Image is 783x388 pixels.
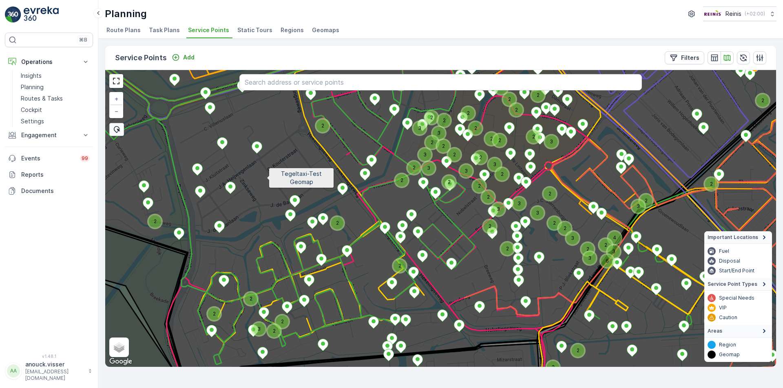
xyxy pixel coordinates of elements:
div: 2 [547,361,552,366]
p: Operations [21,58,77,66]
div: 2 [396,174,408,186]
a: Zoom In [110,93,122,105]
div: 2 [527,131,532,136]
div: 2 [462,107,474,119]
p: Caution [719,314,737,321]
div: 2 [599,239,604,244]
div: 2 [485,133,498,145]
div: 2 [482,191,487,196]
div: 2 [510,104,522,116]
div: 2 [149,215,161,228]
div: 2 [548,217,560,229]
div: 2 [532,89,537,94]
span: Service Points [188,26,229,34]
div: 3 [584,252,588,257]
p: Engagement [21,131,77,139]
div: 2 [510,104,515,109]
div: 2 [245,293,257,305]
div: Bulk Select [109,123,124,136]
img: Reinis-Logo-Vrijstaand_Tekengebied-1-copy2_aBO4n7j.png [703,9,722,18]
div: 2 [437,140,449,152]
span: Geomaps [312,26,339,34]
p: Geomap [719,351,740,358]
div: 2 [268,325,280,337]
p: Reports [21,171,90,179]
div: 2 [245,293,250,298]
div: 2 [501,243,506,248]
img: logo_light-DOdMpM7g.png [24,7,59,23]
div: 3 [460,165,472,177]
div: 2 [473,180,478,185]
span: + [115,95,118,102]
div: 2 [496,168,508,180]
img: logo [5,7,21,23]
div: 2 [149,215,154,220]
div: 2 [756,94,761,99]
div: 3 [584,252,596,264]
span: Task Plans [149,26,180,34]
div: 3 [492,203,504,215]
div: 2 [496,168,501,173]
div: 2 [394,260,398,265]
a: Layers [110,338,128,356]
div: 2 [408,162,413,167]
div: 2 [582,243,594,255]
span: v 1.48.1 [5,354,93,359]
div: 2 [448,149,460,161]
div: 2 [705,178,717,190]
div: 2 [426,136,431,141]
div: 2 [437,140,442,145]
div: 2 [547,361,559,373]
div: 2 [469,122,474,127]
span: − [115,107,119,114]
div: 3 [422,162,427,167]
p: Planning [21,83,44,91]
div: 2 [527,131,540,143]
a: Settings [18,116,93,127]
div: 2 [572,344,584,357]
p: Documents [21,187,90,195]
div: 2 [572,344,577,349]
div: 3 [545,136,550,140]
a: Planning [18,81,93,93]
input: Search address or service points [239,74,642,90]
button: Reinis(+02:00) [703,7,776,21]
button: Filters [665,51,704,64]
div: 2 [396,174,400,179]
div: 2 [443,176,455,188]
div: 2 [316,120,321,125]
div: 2 [443,176,448,181]
div: 3 [253,323,265,335]
div: 2 [544,188,549,193]
div: 2 [503,93,508,98]
span: Areas [708,328,722,334]
p: VIP [719,305,727,311]
div: 2 [469,122,482,134]
a: Open this area in Google Maps (opens a new window) [107,356,134,367]
div: 2 [482,191,494,203]
div: 2 [474,151,487,164]
div: 2 [501,243,513,255]
button: Add [168,53,198,62]
div: 2 [208,308,220,320]
div: 2 [756,94,769,107]
p: Disposal [719,258,740,264]
p: [EMAIL_ADDRESS][DOMAIN_NAME] [25,368,84,381]
div: 3 [513,197,525,210]
a: Events99 [5,150,93,167]
button: Operations [5,54,93,70]
div: 3 [608,246,613,250]
div: 3 [433,127,438,132]
a: Zoom Out [110,105,122,117]
p: Special Needs [719,295,754,301]
a: Cockpit [18,104,93,116]
div: 3 [492,203,497,208]
div: 3 [632,200,637,205]
div: 2 [462,107,467,112]
div: 2 [640,195,652,207]
summary: Areas [704,325,772,338]
div: 2 [316,120,329,132]
div: 2 [599,239,612,251]
div: 2 [438,114,443,119]
div: 2 [493,134,506,147]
